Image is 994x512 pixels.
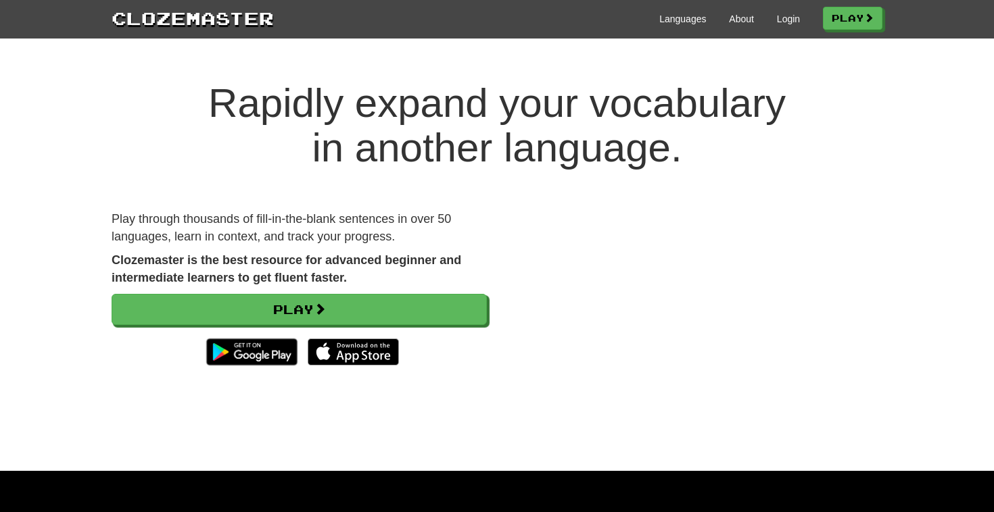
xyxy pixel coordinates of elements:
[823,7,882,30] a: Play
[308,338,399,365] img: Download_on_the_App_Store_Badge_US-UK_135x40-25178aeef6eb6b83b96f5f2d004eda3bffbb37122de64afbaef7...
[112,211,487,245] p: Play through thousands of fill-in-the-blank sentences in over 50 languages, learn in context, and...
[112,294,487,325] a: Play
[112,253,461,284] strong: Clozemaster is the best resource for advanced beginner and intermediate learners to get fluent fa...
[112,5,274,30] a: Clozemaster
[777,12,800,26] a: Login
[659,12,706,26] a: Languages
[729,12,754,26] a: About
[199,332,304,372] img: Get it on Google Play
